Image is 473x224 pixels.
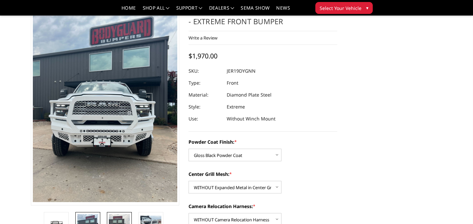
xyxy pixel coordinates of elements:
span: ▾ [366,4,368,11]
span: $1,970.00 [189,51,217,60]
a: News [276,6,290,15]
dd: Diamond Plate Steel [227,89,272,101]
label: Powder Coat Finish: [189,138,337,145]
dt: Type: [189,77,222,89]
label: Center Grill Mesh: [189,171,337,178]
a: shop all [143,6,170,15]
label: Camera Relocation Harness: [189,203,337,210]
a: 2019-2026 Ram 4500-5500 - FT Series - Extreme Front Bumper [31,6,180,205]
a: Dealers [209,6,234,15]
dd: Without Winch Mount [227,113,276,125]
dd: Front [227,77,238,89]
span: Select Your Vehicle [320,5,361,12]
button: Select Your Vehicle [315,2,373,14]
dt: Style: [189,101,222,113]
a: Support [176,6,202,15]
a: Write a Review [189,35,217,41]
dd: JER19DYGNN [227,65,256,77]
a: SEMA Show [241,6,270,15]
dt: Use: [189,113,222,125]
a: Home [121,6,136,15]
dt: SKU: [189,65,222,77]
dt: Material: [189,89,222,101]
h1: [DATE]-[DATE] Ram 4500-5500 - FT Series - Extreme Front Bumper [189,6,337,31]
dd: Extreme [227,101,245,113]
